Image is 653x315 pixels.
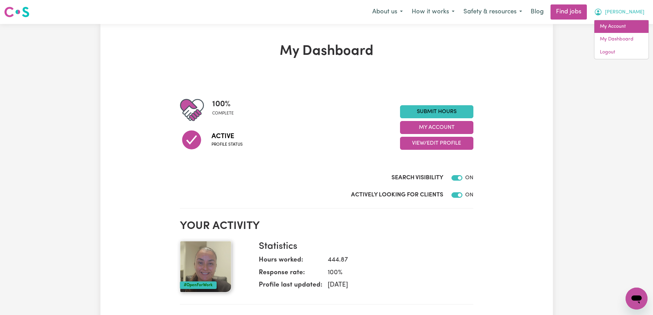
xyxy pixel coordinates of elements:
button: My Account [590,5,649,19]
div: #OpenForWork [180,281,217,289]
dt: Response rate: [259,268,322,281]
img: Your profile picture [180,241,231,292]
a: Submit Hours [400,105,473,118]
button: View/Edit Profile [400,137,473,150]
iframe: Button to launch messaging window [626,288,648,310]
div: Profile completeness: 100% [212,98,239,122]
span: ON [465,192,473,198]
span: complete [212,110,234,117]
a: My Account [594,20,649,33]
span: ON [465,175,473,181]
span: [PERSON_NAME] [605,9,644,16]
dd: [DATE] [322,280,468,290]
dd: 100 % [322,268,468,278]
h1: My Dashboard [180,43,473,60]
a: Find jobs [551,4,587,20]
dt: Profile last updated: [259,280,322,293]
button: How it works [407,5,459,19]
a: Blog [527,4,548,20]
dt: Hours worked: [259,255,322,268]
label: Search Visibility [391,173,443,182]
span: Active [211,131,243,142]
label: Actively Looking for Clients [351,191,443,199]
span: 100 % [212,98,234,110]
dd: 444.87 [322,255,468,265]
a: My Dashboard [594,33,649,46]
h2: Your activity [180,220,473,233]
div: My Account [594,20,649,59]
button: About us [368,5,407,19]
span: Profile status [211,142,243,148]
a: Careseekers logo [4,4,29,20]
button: My Account [400,121,473,134]
h3: Statistics [259,241,468,253]
img: Careseekers logo [4,6,29,18]
a: Logout [594,46,649,59]
button: Safety & resources [459,5,527,19]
